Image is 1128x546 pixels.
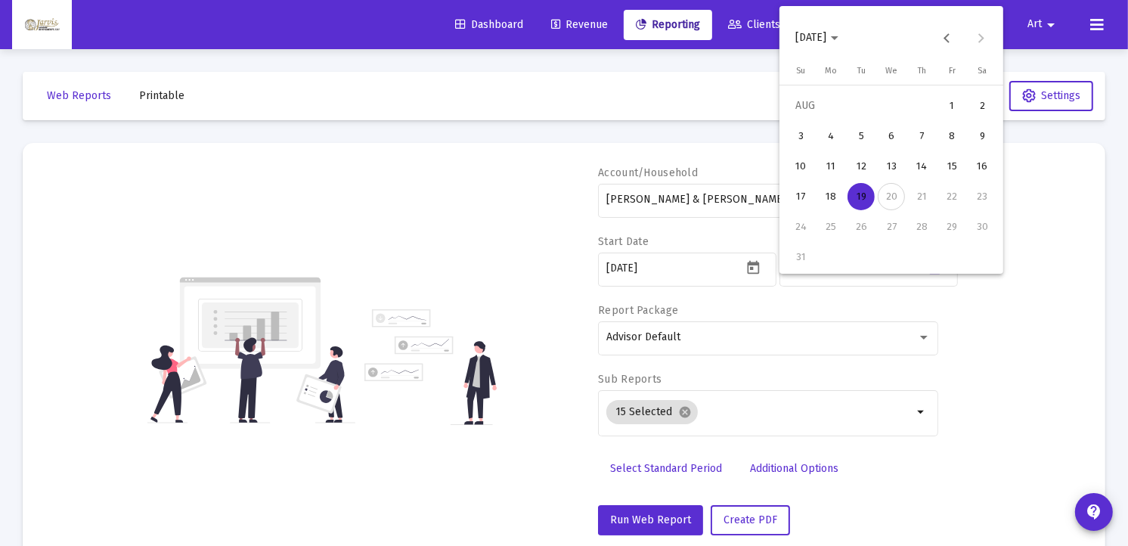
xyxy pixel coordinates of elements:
button: 2025-08-17 [786,181,816,212]
button: 2025-08-20 [876,181,906,212]
div: 18 [817,183,844,210]
button: 2025-08-08 [937,121,967,151]
div: 9 [968,123,996,150]
div: 11 [817,153,844,180]
button: 2025-08-31 [786,242,816,272]
div: 30 [968,213,996,240]
div: 29 [938,213,965,240]
div: 2 [968,92,996,119]
button: 2025-08-18 [816,181,846,212]
button: 2025-08-07 [906,121,937,151]
div: 17 [787,183,814,210]
div: 7 [908,123,935,150]
div: 26 [848,213,875,240]
div: 8 [938,123,965,150]
div: 25 [817,213,844,240]
button: 2025-08-25 [816,212,846,242]
button: 2025-08-13 [876,151,906,181]
span: Fr [949,66,956,76]
div: 14 [908,153,935,180]
button: 2025-08-24 [786,212,816,242]
div: 16 [968,153,996,180]
button: 2025-08-27 [876,212,906,242]
button: 2025-08-30 [967,212,997,242]
div: 4 [817,123,844,150]
div: 24 [787,213,814,240]
div: 21 [908,183,935,210]
button: 2025-08-05 [846,121,876,151]
button: 2025-08-15 [937,151,967,181]
button: 2025-08-11 [816,151,846,181]
div: 15 [938,153,965,180]
div: 22 [938,183,965,210]
div: 12 [848,153,875,180]
button: 2025-08-02 [967,91,997,121]
button: 2025-08-14 [906,151,937,181]
button: 2025-08-29 [937,212,967,242]
button: 2025-08-10 [786,151,816,181]
button: 2025-08-06 [876,121,906,151]
div: 20 [878,183,905,210]
div: 23 [968,183,996,210]
td: AUG [786,91,937,121]
button: 2025-08-12 [846,151,876,181]
button: Choose month and year [784,23,851,53]
span: Th [918,66,926,76]
button: 2025-08-01 [937,91,967,121]
div: 31 [787,244,814,271]
div: 10 [787,153,814,180]
div: 3 [787,123,814,150]
button: 2025-08-22 [937,181,967,212]
button: 2025-08-28 [906,212,937,242]
button: 2025-08-21 [906,181,937,212]
div: 27 [878,213,905,240]
span: Tu [857,66,866,76]
div: 28 [908,213,935,240]
button: 2025-08-09 [967,121,997,151]
button: 2025-08-19 [846,181,876,212]
span: Su [796,66,805,76]
button: 2025-08-03 [786,121,816,151]
button: 2025-08-23 [967,181,997,212]
button: 2025-08-26 [846,212,876,242]
button: Next month [965,23,996,53]
div: 13 [878,153,905,180]
div: 1 [938,92,965,119]
div: 6 [878,123,905,150]
button: 2025-08-04 [816,121,846,151]
span: [DATE] [796,31,827,44]
div: 19 [848,183,875,210]
span: We [885,66,897,76]
div: 5 [848,123,875,150]
span: Sa [978,66,987,76]
button: Previous month [931,23,962,53]
button: 2025-08-16 [967,151,997,181]
span: Mo [825,66,837,76]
